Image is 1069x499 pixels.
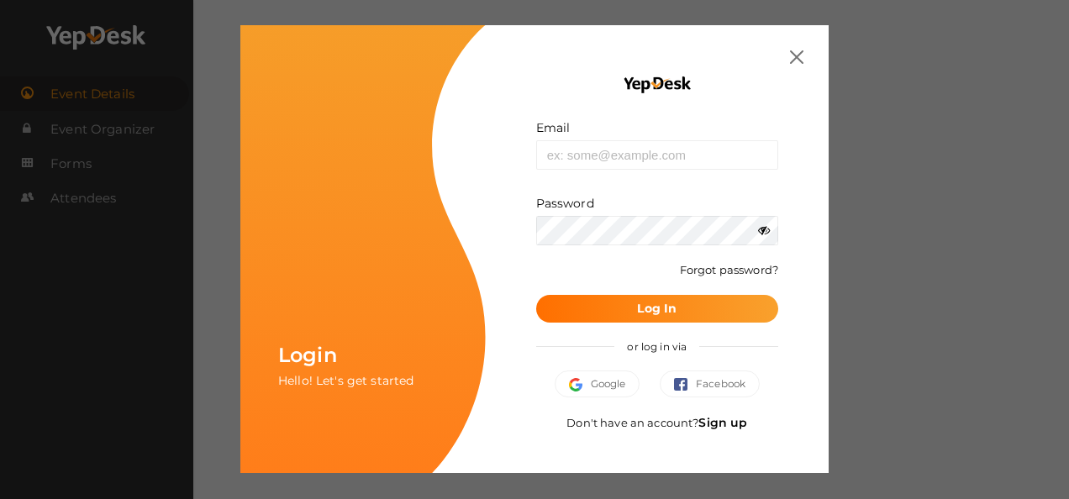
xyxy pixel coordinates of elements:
[660,370,760,397] button: Facebook
[569,378,591,391] img: google.svg
[536,140,778,170] input: ex: some@example.com
[680,263,778,276] a: Forgot password?
[637,301,677,316] b: Log In
[790,50,803,64] img: close.svg
[622,76,692,94] img: YEP_black_cropped.png
[536,295,778,323] button: Log In
[614,328,699,365] span: or log in via
[674,378,696,391] img: facebook.svg
[566,416,747,429] span: Don't have an account?
[536,195,594,212] label: Password
[278,373,413,388] span: Hello! Let's get started
[278,343,337,367] span: Login
[555,370,640,397] button: Google
[536,119,571,136] label: Email
[698,415,747,430] a: Sign up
